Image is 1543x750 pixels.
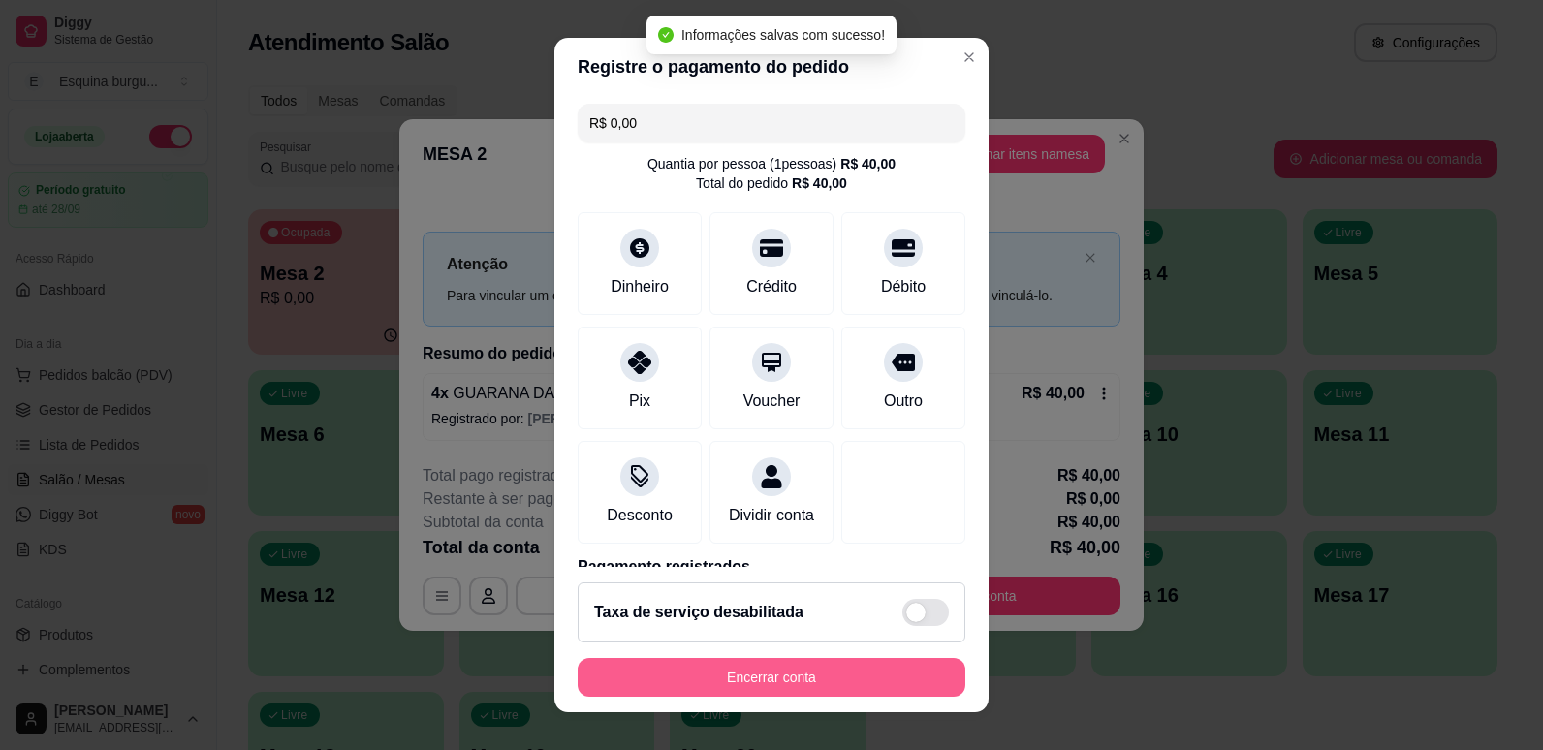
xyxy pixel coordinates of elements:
div: Dinheiro [611,275,669,298]
div: R$ 40,00 [792,173,847,193]
span: check-circle [658,27,674,43]
button: Close [954,42,985,73]
div: Débito [881,275,926,298]
h2: Taxa de serviço desabilitada [594,601,803,624]
div: Pix [629,390,650,413]
div: Dividir conta [729,504,814,527]
div: Quantia por pessoa ( 1 pessoas) [647,154,896,173]
button: Encerrar conta [578,658,965,697]
div: Desconto [607,504,673,527]
div: Outro [884,390,923,413]
span: Informações salvas com sucesso! [681,27,885,43]
div: Voucher [743,390,801,413]
div: R$ 40,00 [840,154,896,173]
header: Registre o pagamento do pedido [554,38,989,96]
div: Total do pedido [696,173,847,193]
input: Ex.: hambúrguer de cordeiro [589,104,954,142]
p: Pagamento registrados [578,555,965,578]
div: Crédito [746,275,797,298]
